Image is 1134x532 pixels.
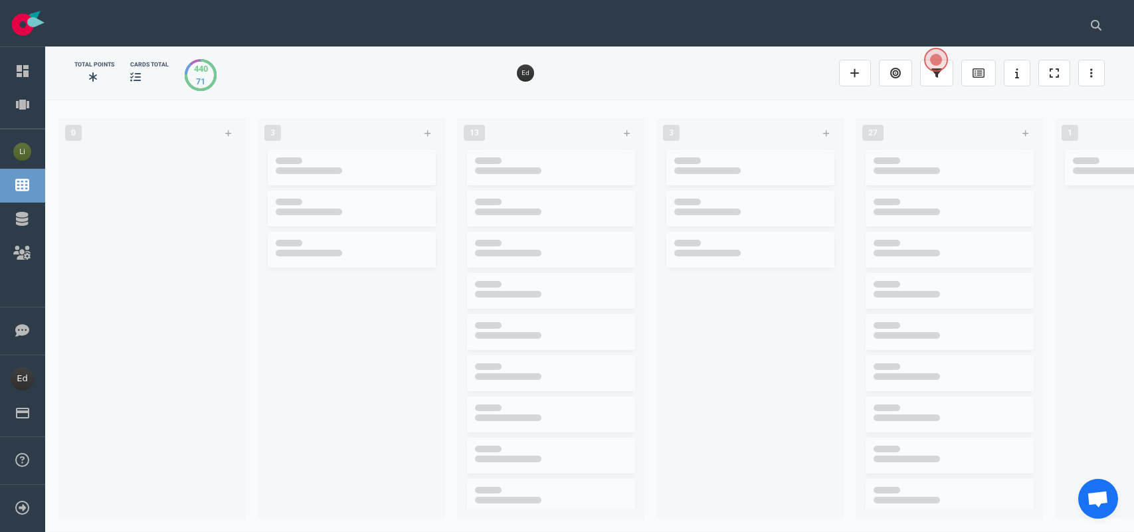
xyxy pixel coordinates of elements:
[130,60,169,69] div: cards total
[862,125,884,141] span: 27
[924,48,948,72] button: Open the dialog
[194,75,208,88] div: 71
[194,62,208,75] div: 440
[517,64,534,82] img: 26
[65,125,82,141] span: 0
[264,125,281,141] span: 3
[74,60,114,69] div: Total Points
[464,125,485,141] span: 13
[663,125,680,141] span: 3
[1078,479,1118,519] div: Aprire la chat
[1062,125,1078,141] span: 1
